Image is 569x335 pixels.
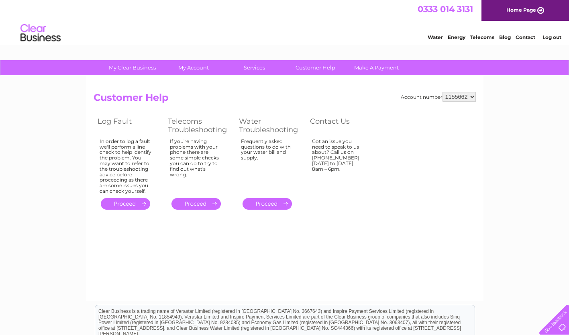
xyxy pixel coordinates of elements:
img: logo.png [20,21,61,45]
a: . [101,198,150,210]
a: My Account [160,60,226,75]
div: Account number [401,92,476,102]
th: Contact Us [306,115,376,136]
a: Telecoms [470,34,494,40]
div: Clear Business is a trading name of Verastar Limited (registered in [GEOGRAPHIC_DATA] No. 3667643... [95,4,475,39]
div: Frequently asked questions to do with your water bill and supply. [241,139,294,191]
a: My Clear Business [99,60,165,75]
a: Water [428,34,443,40]
a: Blog [499,34,511,40]
a: Customer Help [282,60,349,75]
div: If you're having problems with your phone there are some simple checks you can do to try to find ... [170,139,223,191]
div: Got an issue you need to speak to us about? Call us on [PHONE_NUMBER] [DATE] to [DATE] 8am – 6pm. [312,139,364,191]
a: Services [221,60,288,75]
a: . [171,198,221,210]
a: Contact [516,34,535,40]
th: Log Fault [94,115,164,136]
div: In order to log a fault we'll perform a line check to help identify the problem. You may want to ... [100,139,152,194]
a: . [243,198,292,210]
a: Log out [542,34,561,40]
th: Telecoms Troubleshooting [164,115,235,136]
th: Water Troubleshooting [235,115,306,136]
a: 0333 014 3131 [418,4,473,14]
a: Make A Payment [343,60,410,75]
h2: Customer Help [94,92,476,107]
a: Energy [448,34,465,40]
